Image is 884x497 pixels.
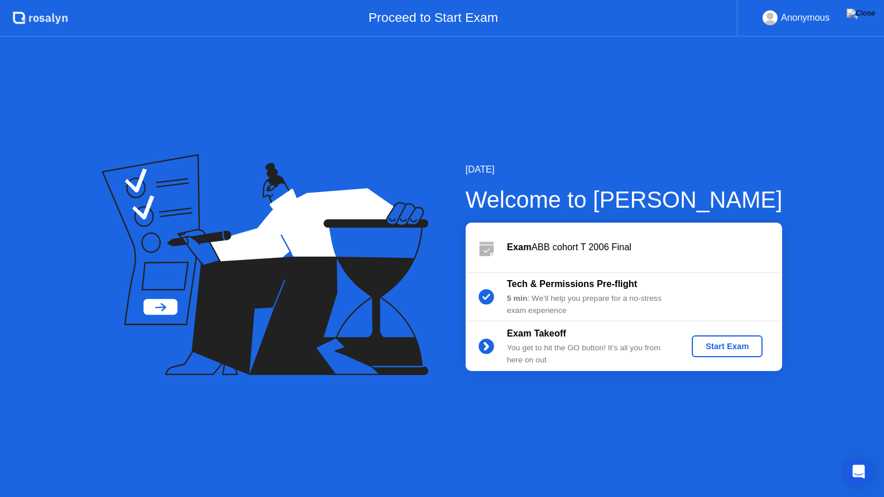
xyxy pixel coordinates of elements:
div: : We’ll help you prepare for a no-stress exam experience [507,293,673,316]
button: Start Exam [692,335,763,357]
b: Tech & Permissions Pre-flight [507,279,637,289]
div: [DATE] [466,163,783,177]
b: 5 min [507,294,528,303]
div: You get to hit the GO button! It’s all you from here on out [507,342,673,366]
div: Open Intercom Messenger [845,458,872,485]
div: Start Exam [696,342,758,351]
b: Exam [507,242,532,252]
b: Exam Takeoff [507,328,566,338]
img: Close [847,9,875,18]
div: Welcome to [PERSON_NAME] [466,182,783,217]
div: Anonymous [781,10,830,25]
div: ABB cohort T 2006 Final [507,240,782,254]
